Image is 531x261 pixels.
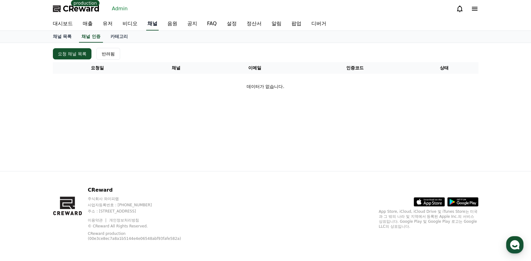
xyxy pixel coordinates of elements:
button: 반려됨 [96,48,120,60]
a: 설정 [80,197,119,213]
th: 인증코드 [300,62,411,74]
th: 채널 [142,62,210,74]
p: © CReward All Rights Reserved. [88,224,197,229]
a: 디버거 [306,17,331,30]
p: CReward production (00e3ce8ec7a8a1b5144e4e06548abf93fafe582a) [88,231,187,241]
a: 채널 [146,17,159,30]
a: FAQ [202,17,222,30]
a: 개인정보처리방침 [109,218,139,222]
span: 설정 [96,207,104,212]
span: 대화 [57,207,64,212]
div: 요청 채널 목록 [58,51,87,57]
a: CReward [53,4,100,14]
a: 설정 [222,17,242,30]
span: CReward [63,4,100,14]
th: 상태 [410,62,478,74]
p: App Store, iCloud, iCloud Drive 및 iTunes Store는 미국과 그 밖의 나라 및 지역에서 등록된 Apple Inc.의 서비스 상표입니다. Goo... [379,209,478,229]
a: 음원 [162,17,182,30]
a: 대화 [41,197,80,213]
a: 정산서 [242,17,267,30]
a: 채널 목록 [48,31,77,43]
button: 요청 채널 목록 [53,48,92,59]
span: 홈 [20,207,23,212]
th: 이메일 [210,62,299,74]
a: 이용약관 [88,218,107,222]
td: 데이터가 없습니다. [53,74,478,100]
a: Admin [109,4,130,14]
a: 매출 [78,17,98,30]
p: 주식회사 와이피랩 [88,196,197,201]
a: 대시보드 [48,17,78,30]
a: 팝업 [286,17,306,30]
a: 알림 [267,17,286,30]
div: 반려됨 [102,51,115,57]
th: 요청일 [53,62,142,74]
a: 카테고리 [105,31,133,43]
p: 사업자등록번호 : [PHONE_NUMBER] [88,203,197,207]
a: 홈 [2,197,41,213]
a: 비디오 [118,17,142,30]
a: 공지 [182,17,202,30]
a: 유저 [98,17,118,30]
p: CReward [88,186,197,194]
p: 주소 : [STREET_ADDRESS] [88,209,197,214]
a: 채널 인증 [79,31,103,43]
